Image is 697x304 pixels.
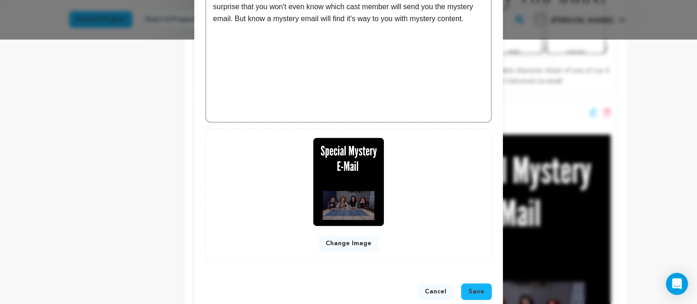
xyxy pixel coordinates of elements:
[666,273,688,295] div: Open Intercom Messenger
[461,283,492,300] button: Save
[417,283,454,300] button: Cancel
[468,287,484,296] span: Save
[318,235,379,252] button: Change Image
